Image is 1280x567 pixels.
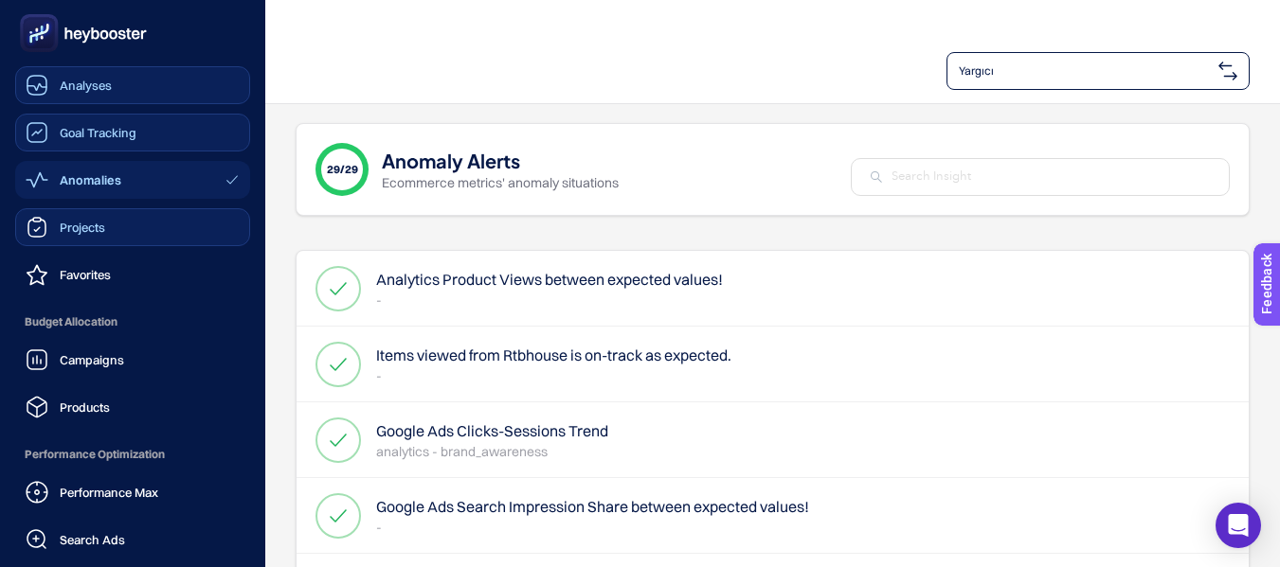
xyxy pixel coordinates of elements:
span: Products [60,399,110,415]
span: Projects [60,220,105,235]
p: Ecommerce metrics' anomaly situations [382,173,619,192]
span: Campaigns [60,352,124,367]
span: Feedback [11,6,72,21]
div: Open Intercom Messenger [1216,503,1261,548]
span: Favorites [60,267,111,282]
img: svg%3e [1218,62,1237,80]
a: Favorites [15,256,250,293]
span: Analyses [60,78,112,93]
a: Performance Max [15,473,250,511]
p: - [376,291,723,310]
a: Campaigns [15,341,250,379]
a: Goal Tracking [15,114,250,151]
input: Search Insight [892,168,1210,186]
a: Search Ads [15,521,250,558]
p: - [376,366,731,385]
span: Performance Max [60,485,158,500]
a: Projects [15,208,250,246]
h4: Google Ads Search Impression Share between expected values! [376,495,809,518]
span: 29/29 [327,162,358,177]
span: Performance Optimization [15,435,250,473]
img: Search Insight [871,171,882,183]
a: Anomalies [15,161,250,199]
span: Search Ads [60,532,125,547]
h4: Analytics Product Views between expected values! [376,268,723,291]
a: Products [15,388,250,426]
a: Analyses [15,66,250,104]
p: analytics - brand_awareness [376,442,608,461]
h4: Google Ads Clicks-Sessions Trend [376,419,608,442]
h4: Items viewed from Rtbhouse is on-track as expected. [376,344,731,366]
span: Budget Allocation [15,303,250,341]
span: Goal Tracking [60,125,136,140]
span: Anomalies [60,172,121,187]
span: Yargıcı [959,63,1211,79]
p: - [376,518,809,537]
h1: Anomaly Alerts [382,147,520,173]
